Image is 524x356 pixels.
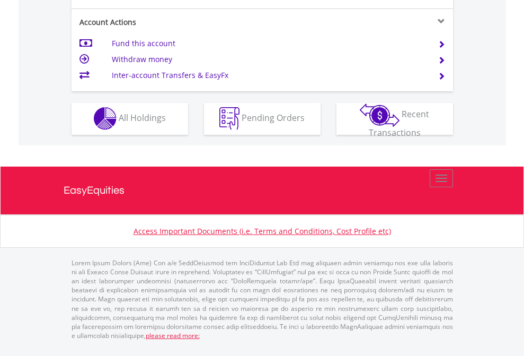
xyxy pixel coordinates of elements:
[64,167,461,214] a: EasyEquities
[112,36,425,51] td: Fund this account
[112,67,425,83] td: Inter-account Transfers & EasyFx
[112,51,425,67] td: Withdraw money
[94,107,117,130] img: holdings-wht.png
[204,103,321,135] button: Pending Orders
[119,112,166,124] span: All Holdings
[369,108,430,138] span: Recent Transactions
[336,103,453,135] button: Recent Transactions
[72,17,262,28] div: Account Actions
[146,331,200,340] a: please read more:
[360,103,399,127] img: transactions-zar-wht.png
[219,107,239,130] img: pending_instructions-wht.png
[134,226,391,236] a: Access Important Documents (i.e. Terms and Conditions, Cost Profile etc)
[72,258,453,340] p: Lorem Ipsum Dolors (Ame) Con a/e SeddOeiusmod tem InciDiduntut Lab Etd mag aliquaen admin veniamq...
[72,103,188,135] button: All Holdings
[242,112,305,124] span: Pending Orders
